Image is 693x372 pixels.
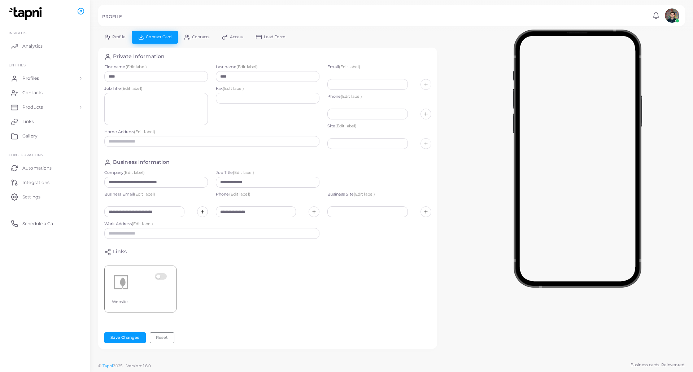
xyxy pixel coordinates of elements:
[22,118,34,125] span: Links
[216,192,319,197] label: Phone
[104,192,208,197] label: Business Email
[327,64,431,70] label: Email
[229,192,250,197] span: (Edit label)
[216,170,319,176] label: Job Title
[22,43,43,49] span: Analytics
[216,86,319,92] label: Fax
[5,129,85,143] a: Gallery
[132,221,153,226] span: (Edit label)
[5,161,85,175] a: Automations
[121,86,143,91] span: (Edit label)
[113,249,127,255] h4: Links
[126,363,151,368] span: Version: 1.8.0
[192,35,209,39] span: Contacts
[112,299,169,305] div: Website
[5,39,85,53] a: Analytics
[5,189,85,204] a: Settings
[663,8,681,23] a: avatar
[123,170,145,175] span: (Edit label)
[665,8,679,23] img: avatar
[98,363,151,369] span: ©
[104,332,146,343] button: Save Changes
[9,153,43,157] span: Configurations
[113,159,170,166] h4: Business Information
[22,104,43,110] span: Products
[5,216,85,231] a: Schedule a Call
[104,64,208,70] label: First name
[631,362,685,368] span: Business cards. Reinvented.
[339,64,360,69] span: (Edit label)
[327,123,431,129] label: Site
[513,30,642,288] img: phone-mock.b55596b7.png
[5,114,85,129] a: Links
[354,192,375,197] span: (Edit label)
[126,64,147,69] span: (Edit label)
[113,53,165,60] h4: Private Information
[5,71,85,86] a: Profiles
[22,133,38,139] span: Gallery
[112,35,126,39] span: Profile
[22,75,39,82] span: Profiles
[22,89,43,96] span: Contacts
[104,129,320,135] label: Home Address
[112,273,130,291] img: z6bwBtWYqdO86lRo8z27PwPh2-1738938021750.png
[327,94,431,100] label: Phone
[104,221,320,227] label: Work Address
[335,123,357,128] span: (Edit label)
[264,35,286,39] span: Lead Form
[22,179,49,186] span: Integrations
[341,94,362,99] span: (Edit label)
[104,170,208,176] label: Company
[9,63,26,67] span: ENTITIES
[9,31,26,35] span: INSIGHTS
[230,35,244,39] span: Access
[134,129,155,134] span: (Edit label)
[236,64,258,69] span: (Edit label)
[22,220,56,227] span: Schedule a Call
[223,86,244,91] span: (Edit label)
[146,35,171,39] span: Contact Card
[134,192,155,197] span: (Edit label)
[113,363,122,369] span: 2025
[22,165,52,171] span: Automations
[104,86,208,92] label: Job Title
[102,14,122,19] h5: PROFILE
[22,194,40,200] span: Settings
[150,332,174,343] button: Reset
[103,363,113,368] a: Tapni
[5,175,85,189] a: Integrations
[5,100,85,114] a: Products
[216,64,319,70] label: Last name
[327,192,431,197] label: Business Site
[6,7,47,20] img: logo
[5,86,85,100] a: Contacts
[233,170,254,175] span: (Edit label)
